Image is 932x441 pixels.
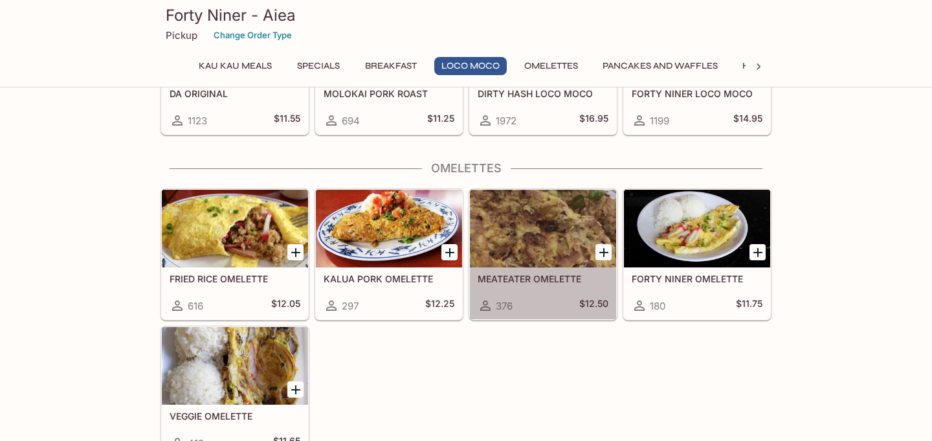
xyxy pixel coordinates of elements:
span: 616 [188,300,203,312]
span: 376 [496,300,513,312]
button: Add MEATEATER OMELETTE [595,244,612,260]
button: Pancakes and Waffles [595,57,725,75]
p: Pickup [166,29,197,41]
button: Loco Moco [434,57,507,75]
h5: DIRTY HASH LOCO MOCO [478,88,608,99]
h5: VEGGIE OMELETTE [170,411,300,422]
h5: $11.75 [736,298,762,313]
h5: FRIED RICE OMELETTE [170,273,300,284]
button: Breakfast [358,57,424,75]
a: FORTY NINER OMELETTE180$11.75 [623,189,771,320]
div: MEATEATER OMELETTE [470,190,616,267]
span: 1972 [496,115,516,127]
h5: FORTY NINER LOCO MOCO [632,88,762,99]
h5: $16.95 [579,113,608,128]
button: Add VEGGIE OMELETTE [287,381,304,398]
h5: DA ORIGINAL [170,88,300,99]
h5: $12.25 [425,298,454,313]
span: 180 [650,300,665,312]
button: Add FRIED RICE OMELETTE [287,244,304,260]
h5: $11.55 [274,113,300,128]
h5: $12.05 [271,298,300,313]
button: Kau Kau Meals [192,57,279,75]
button: Hawaiian Style French Toast [735,57,895,75]
button: Specials [289,57,348,75]
h5: $11.25 [427,113,454,128]
a: FRIED RICE OMELETTE616$12.05 [161,189,309,320]
button: Add KALUA PORK OMELETTE [441,244,458,260]
div: FORTY NINER OMELETTE [624,190,770,267]
span: 1199 [650,115,669,127]
h5: KALUA PORK OMELETTE [324,273,454,284]
a: KALUA PORK OMELETTE297$12.25 [315,189,463,320]
div: VEGGIE OMELETTE [162,327,308,405]
h3: Forty Niner - Aiea [166,5,766,25]
div: FRIED RICE OMELETTE [162,190,308,267]
span: 694 [342,115,360,127]
span: 297 [342,300,359,312]
button: Change Order Type [208,25,298,45]
a: MEATEATER OMELETTE376$12.50 [469,189,617,320]
h5: $12.50 [579,298,608,313]
div: KALUA PORK OMELETTE [316,190,462,267]
h5: MEATEATER OMELETTE [478,273,608,284]
button: Add FORTY NINER OMELETTE [749,244,766,260]
h4: Omelettes [161,161,771,175]
h5: MOLOKAI PORK ROAST [324,88,454,99]
span: 1123 [188,115,207,127]
h5: $14.95 [733,113,762,128]
button: Omelettes [517,57,585,75]
h5: FORTY NINER OMELETTE [632,273,762,284]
